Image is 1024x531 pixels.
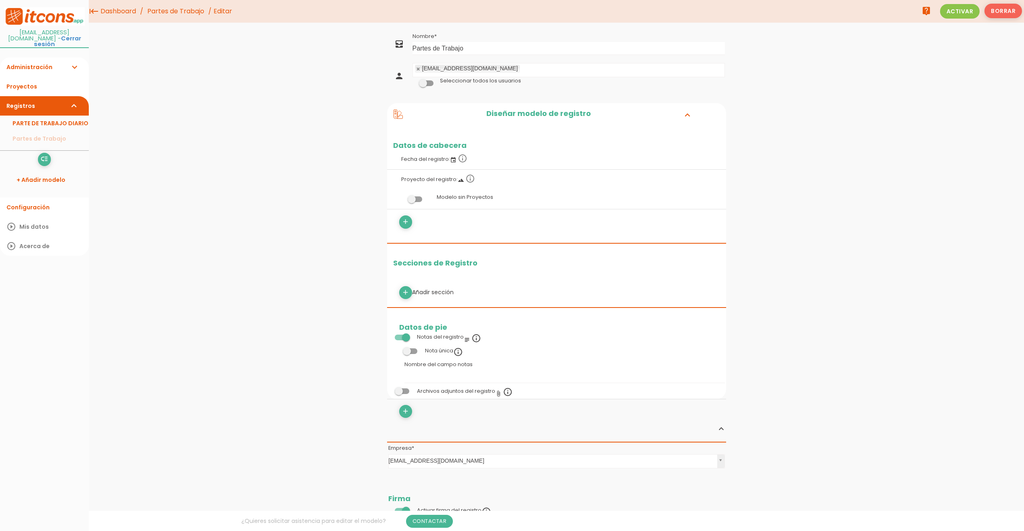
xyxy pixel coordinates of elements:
[681,110,694,120] i: expand_more
[918,3,934,19] a: live_help
[417,388,513,394] label: Archivos adjuntos del registro
[4,7,85,25] img: itcons-logo
[393,150,720,167] label: Fecha del registro:
[495,390,502,397] i: attach_file
[389,455,725,468] a: [EMAIL_ADDRESS][DOMAIN_NAME]
[458,154,467,163] i: info_outline
[6,236,16,256] i: play_circle_outline
[482,507,491,516] i: info_outline
[214,6,232,16] span: Editar
[402,286,409,299] i: add
[413,33,437,40] label: Nombre
[940,4,980,19] span: Activar
[402,215,409,228] i: add
[393,323,720,331] h2: Datos de pie
[402,405,409,418] i: add
[984,4,1022,18] button: Borrar
[393,259,720,267] h2: Secciones de Registro
[464,337,470,343] i: subject
[450,157,457,163] i: event
[394,39,404,49] i: all_inbox
[921,3,931,19] i: live_help
[471,333,481,343] i: info_outline
[69,57,79,77] i: expand_more
[40,153,48,166] i: low_priority
[399,405,412,418] a: add
[425,347,463,354] label: Nota única
[4,170,85,190] a: + Añadir modelo
[38,153,51,166] a: low_priority
[34,34,81,48] a: Cerrar sesión
[89,511,605,531] div: ¿Quieres solicitar asistencia para editar el modelo?
[389,455,714,467] span: [EMAIL_ADDRESS][DOMAIN_NAME]
[399,215,412,228] a: add
[394,71,404,81] i: person
[417,507,491,514] label: Activar firma del registro
[458,177,464,183] i: landscape
[406,515,453,528] a: Contactar
[388,495,725,503] h2: Firma
[716,424,726,434] i: expand_less
[399,286,412,299] a: add
[387,141,726,150] h2: Datos de cabecera
[388,445,414,452] label: Empresa
[404,361,473,368] label: Nombre del campo notas
[6,217,16,236] i: play_circle_outline
[465,174,475,183] i: info_outline
[503,387,513,397] i: info_outline
[393,170,720,188] label: Proyecto del registro:
[453,347,463,357] i: info_outline
[393,286,720,299] div: Añadir sección
[440,77,521,84] label: Seleccionar todos los usuarios
[417,333,481,340] label: Notas del registro
[403,110,674,120] h2: Diseñar modelo de registro
[422,66,518,71] div: [EMAIL_ADDRESS][DOMAIN_NAME]
[69,96,79,116] i: expand_more
[393,190,720,205] label: Modelo sin Proyectos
